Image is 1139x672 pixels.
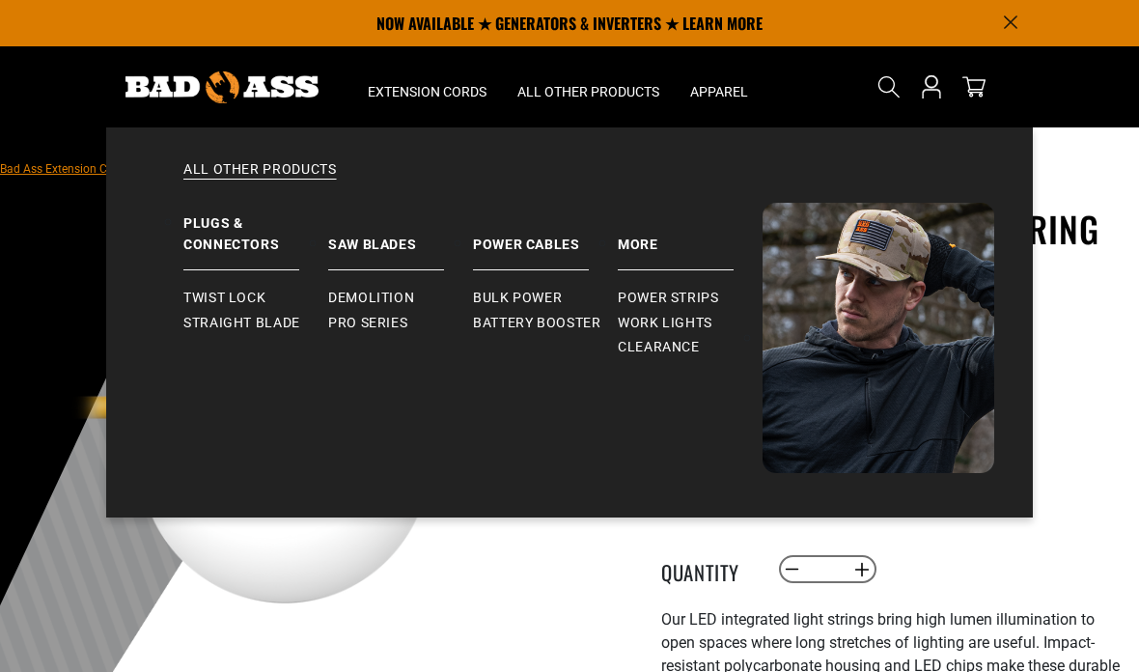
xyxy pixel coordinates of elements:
[618,339,700,356] span: Clearance
[473,290,562,307] span: Bulk Power
[183,286,328,311] a: Twist Lock
[618,290,719,307] span: Power Strips
[368,83,486,100] span: Extension Cords
[618,286,763,311] a: Power Strips
[473,203,618,270] a: Power Cables
[618,315,712,332] span: Work Lights
[473,311,618,336] a: Battery Booster
[675,46,764,127] summary: Apparel
[328,203,473,270] a: Saw Blades
[517,83,659,100] span: All Other Products
[502,46,675,127] summary: All Other Products
[145,160,994,203] a: All Other Products
[690,83,748,100] span: Apparel
[618,311,763,336] a: Work Lights
[328,286,473,311] a: Demolition
[183,311,328,336] a: Straight Blade
[125,71,319,103] img: Bad Ass Extension Cords
[183,315,300,332] span: Straight Blade
[618,203,763,270] a: Battery Booster More Power Strips
[618,335,763,360] a: Clearance
[958,75,989,98] a: cart
[183,290,265,307] span: Twist Lock
[661,557,758,582] label: Quantity
[352,46,502,127] summary: Extension Cords
[328,290,414,307] span: Demolition
[473,286,618,311] a: Bulk Power
[874,71,904,102] summary: Search
[916,46,947,127] a: Open this option
[473,315,601,332] span: Battery Booster
[183,203,328,270] a: Plugs & Connectors
[328,311,473,336] a: Pro Series
[328,315,407,332] span: Pro Series
[763,203,994,473] img: Bad Ass Extension Cords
